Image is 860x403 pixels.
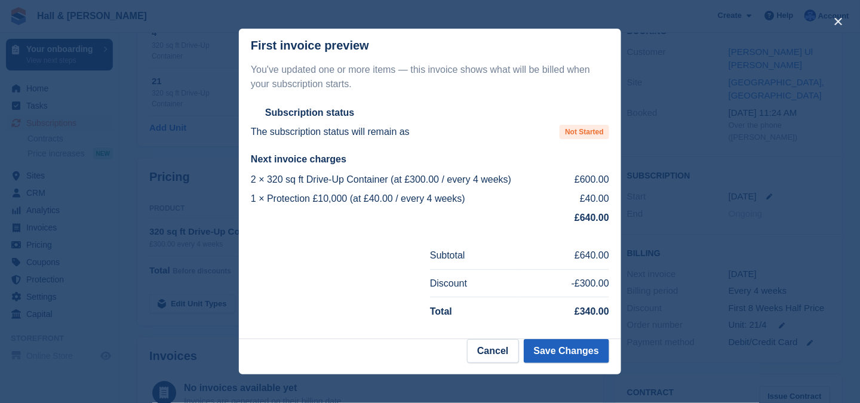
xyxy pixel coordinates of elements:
[519,242,609,269] td: £640.00
[430,242,519,269] td: Subtotal
[251,170,567,189] td: 2 × 320 sq ft Drive-Up Container (at £300.00 / every 4 weeks)
[251,125,410,139] p: The subscription status will remain as
[265,107,354,119] h2: Subscription status
[575,306,609,316] strong: £340.00
[567,189,609,208] td: £40.00
[251,189,567,208] td: 1 × Protection £10,000 (at £40.00 / every 4 weeks)
[467,339,518,363] button: Cancel
[829,12,848,31] button: close
[519,269,609,297] td: -£300.00
[430,306,452,316] strong: Total
[567,170,609,189] td: £600.00
[524,339,609,363] button: Save Changes
[560,125,609,139] span: Not Started
[430,269,519,297] td: Discount
[251,63,609,91] p: You've updated one or more items — this invoice shows what will be billed when your subscription ...
[575,213,609,223] strong: £640.00
[251,39,369,53] p: First invoice preview
[251,153,609,165] h2: Next invoice charges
